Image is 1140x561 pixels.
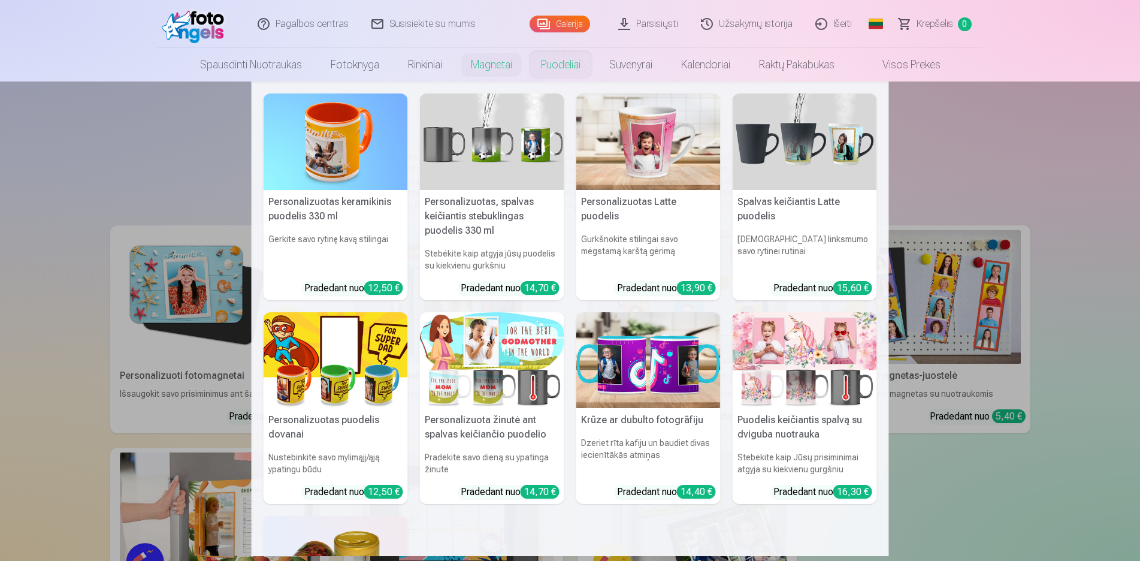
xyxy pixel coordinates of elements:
[576,228,721,276] h6: Gurkšnokite stilingai savo mėgstamą karštą gėrimą
[420,93,564,300] a: Personalizuotas, spalvas keičiantis stebuklingas puodelis 330 mlPersonalizuotas, spalvas keičiant...
[677,281,716,295] div: 13,90 €
[264,93,408,300] a: Personalizuotas keramikinis puodelis 330 ml Personalizuotas keramikinis puodelis 330 mlGerkite sa...
[667,48,745,82] a: Kalendoriai
[617,485,716,499] div: Pradedant nuo
[733,312,877,409] img: Puodelis keičiantis spalvą su dviguba nuotrauka
[595,48,667,82] a: Suvenyrai
[958,17,972,31] span: 0
[576,408,721,432] h5: Krūze ar dubulto fotogrāfiju
[264,312,408,409] img: Personalizuotas puodelis dovanai
[733,228,877,276] h6: [DEMOGRAPHIC_DATA] linksmumo savo rytinei rutinai
[521,485,560,499] div: 14,70 €
[456,48,527,82] a: Magnetai
[461,485,560,499] div: Pradedant nuo
[364,281,403,295] div: 12,50 €
[316,48,394,82] a: Fotoknyga
[733,408,877,447] h5: Puodelis keičiantis spalvą su dviguba nuotrauka
[833,485,872,499] div: 16,30 €
[733,312,877,505] a: Puodelis keičiantis spalvą su dviguba nuotraukaPuodelis keičiantis spalvą su dviguba nuotraukaSte...
[733,93,877,190] img: Spalvas keičiantis Latte puodelis
[264,312,408,505] a: Personalizuotas puodelis dovanaiPersonalizuotas puodelis dovanaiNustebinkite savo mylimąjį/ąją yp...
[849,48,955,82] a: Visos prekės
[917,17,953,31] span: Krepšelis
[420,190,564,243] h5: Personalizuotas, spalvas keičiantis stebuklingas puodelis 330 ml
[576,312,721,409] img: Krūze ar dubulto fotogrāfiju
[833,281,872,295] div: 15,60 €
[461,281,560,295] div: Pradedant nuo
[773,281,872,295] div: Pradedant nuo
[420,312,564,505] a: Personalizuota žinutė ant spalvas keičiančio puodelioPersonalizuota žinutė ant spalvas keičiančio...
[576,432,721,480] h6: Dzeriet rīta kafiju un baudiet divas iecienītākās atmiņas
[677,485,716,499] div: 14,40 €
[745,48,849,82] a: Raktų pakabukas
[420,93,564,190] img: Personalizuotas, spalvas keičiantis stebuklingas puodelis 330 ml
[773,485,872,499] div: Pradedant nuo
[530,16,590,32] a: Galerija
[304,281,403,295] div: Pradedant nuo
[527,48,595,82] a: Puodeliai
[521,281,560,295] div: 14,70 €
[576,312,721,505] a: Krūze ar dubulto fotogrāfijuKrūze ar dubulto fotogrāfijuDzeriet rīta kafiju un baudiet divas ieci...
[186,48,316,82] a: Spausdinti nuotraukas
[733,447,877,480] h6: Stebėkite kaip Jūsų prisiminimai atgyja su kiekvienu gurgšniu
[264,408,408,447] h5: Personalizuotas puodelis dovanai
[733,190,877,228] h5: Spalvas keičiantis Latte puodelis
[617,281,716,295] div: Pradedant nuo
[576,93,721,190] img: Personalizuotas Latte puodelis
[576,190,721,228] h5: Personalizuotas Latte puodelis
[420,408,564,447] h5: Personalizuota žinutė ant spalvas keičiančio puodelio
[264,228,408,276] h6: Gerkite savo rytinę kavą stilingai
[304,485,403,499] div: Pradedant nuo
[394,48,456,82] a: Rinkiniai
[733,93,877,300] a: Spalvas keičiantis Latte puodelisSpalvas keičiantis Latte puodelis[DEMOGRAPHIC_DATA] linksmumo sa...
[420,243,564,276] h6: Stebėkite kaip atgyja jūsų puodelis su kiekvienu gurkšniu
[162,5,231,43] img: /fa2
[264,447,408,480] h6: Nustebinkite savo mylimąjį/ąją ypatingu būdu
[576,93,721,300] a: Personalizuotas Latte puodelisPersonalizuotas Latte puodelisGurkšnokite stilingai savo mėgstamą k...
[264,93,408,190] img: Personalizuotas keramikinis puodelis 330 ml
[420,312,564,409] img: Personalizuota žinutė ant spalvas keičiančio puodelio
[364,485,403,499] div: 12,50 €
[420,447,564,480] h6: Pradėkite savo dieną su ypatinga žinute
[264,190,408,228] h5: Personalizuotas keramikinis puodelis 330 ml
